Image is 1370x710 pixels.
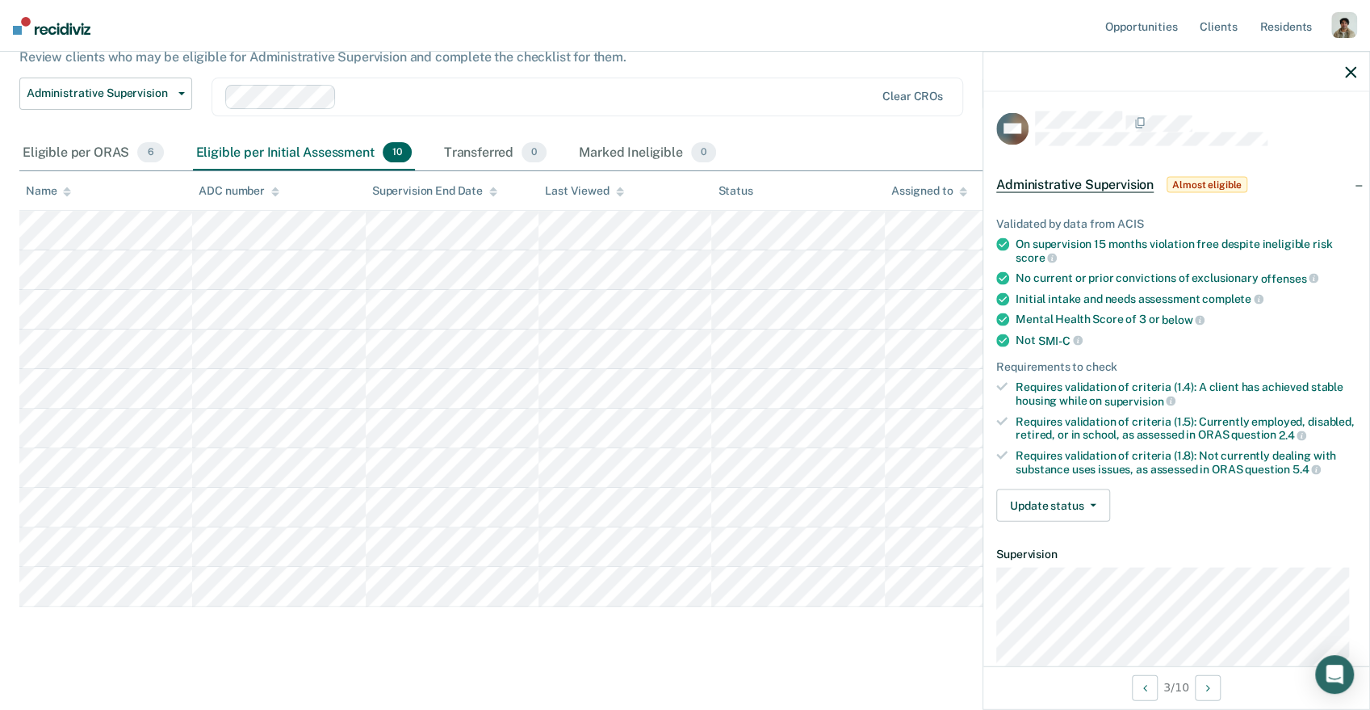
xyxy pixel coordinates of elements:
div: Requires validation of criteria (1.8): Not currently dealing with substance uses issues, as asses... [1016,449,1356,477]
div: Eligible per ORAS [19,136,167,171]
span: below [1162,313,1205,326]
span: Administrative Supervision [996,176,1154,192]
span: Administrative Supervision [27,86,172,100]
div: Requires validation of criteria (1.5): Currently employed, disabled, retired, or in school, as as... [1016,414,1356,442]
div: On supervision 15 months violation free despite ineligible risk [1016,237,1356,264]
span: 0 [691,142,716,163]
div: Marked Ineligible [576,136,719,171]
span: supervision [1104,394,1175,407]
span: SMI-C [1037,334,1082,347]
button: Next Opportunity [1195,674,1221,700]
div: Requires validation of criteria (1.4): A client has achieved stable housing while on [1016,380,1356,408]
span: 0 [522,142,547,163]
div: Initial intake and needs assessment [1016,292,1356,306]
div: No current or prior convictions of exclusionary [1016,271,1356,286]
span: score [1016,251,1057,264]
span: 2.4 [1279,429,1306,442]
div: Mental Health Score of 3 or [1016,313,1356,327]
div: Last Viewed [545,184,623,198]
span: complete [1202,292,1263,305]
button: Update status [996,489,1110,522]
div: Requirements to check [996,360,1356,374]
div: Administrative SupervisionAlmost eligible [983,158,1369,210]
button: Previous Opportunity [1132,674,1158,700]
span: 6 [137,142,163,163]
div: Validated by data from ACIS [996,216,1356,230]
div: ADC number [199,184,279,198]
span: 10 [383,142,412,163]
div: Assigned to [891,184,967,198]
div: Open Intercom Messenger [1315,655,1354,694]
span: offenses [1260,271,1318,284]
div: Not [1016,333,1356,347]
div: Eligible per Initial Assessment [193,136,415,171]
span: Almost eligible [1167,176,1247,192]
div: Name [26,184,71,198]
div: Clear CROs [882,90,943,103]
div: Status [718,184,752,198]
div: Supervision End Date [372,184,497,198]
img: Recidiviz [13,17,90,35]
dt: Supervision [996,548,1356,561]
div: Review clients who may be eligible for Administrative Supervision and complete the checklist for ... [19,49,1047,65]
div: Transferred [441,136,551,171]
div: 3 / 10 [983,666,1369,708]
